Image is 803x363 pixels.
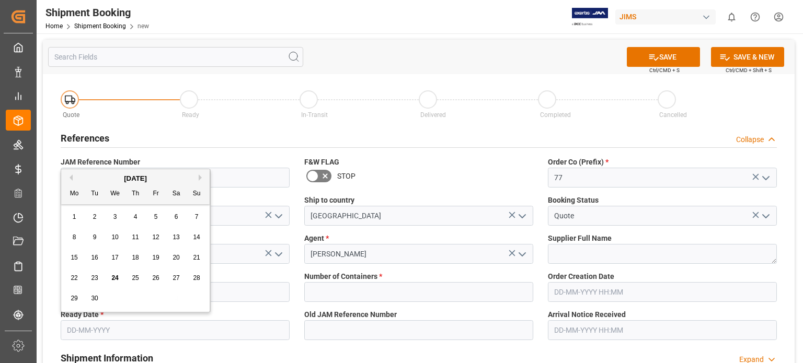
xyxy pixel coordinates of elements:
[132,254,139,261] span: 18
[548,320,777,340] input: DD-MM-YYYY HH:MM
[659,111,687,119] span: Cancelled
[68,251,81,264] div: Choose Monday, September 15th, 2025
[514,208,530,224] button: open menu
[182,111,199,119] span: Ready
[129,188,142,201] div: Th
[627,47,700,67] button: SAVE
[48,47,303,67] input: Search Fields
[173,274,179,282] span: 27
[649,66,680,74] span: Ctrl/CMD + S
[63,111,79,119] span: Quote
[726,66,772,74] span: Ctrl/CMD + Shift + S
[111,254,118,261] span: 17
[129,251,142,264] div: Choose Thursday, September 18th, 2025
[74,22,126,30] a: Shipment Booking
[170,231,183,244] div: Choose Saturday, September 13th, 2025
[109,251,122,264] div: Choose Wednesday, September 17th, 2025
[170,272,183,285] div: Choose Saturday, September 27th, 2025
[514,246,530,262] button: open menu
[540,111,571,119] span: Completed
[132,233,139,241] span: 11
[113,213,117,220] span: 3
[68,188,81,201] div: Mo
[88,188,101,201] div: Tu
[301,111,328,119] span: In-Transit
[64,207,207,309] div: month 2025-09
[720,5,743,29] button: show 0 new notifications
[304,309,397,320] span: Old JAM Reference Number
[73,213,76,220] span: 1
[109,188,122,201] div: We
[88,231,101,244] div: Choose Tuesday, September 9th, 2025
[193,233,200,241] span: 14
[88,251,101,264] div: Choose Tuesday, September 16th, 2025
[548,195,599,206] span: Booking Status
[93,233,97,241] span: 9
[420,111,446,119] span: Delivered
[91,274,98,282] span: 23
[170,251,183,264] div: Choose Saturday, September 20th, 2025
[572,8,608,26] img: Exertis%20JAM%20-%20Email%20Logo.jpg_1722504956.jpg
[68,231,81,244] div: Choose Monday, September 8th, 2025
[68,210,81,224] div: Choose Monday, September 1st, 2025
[190,231,203,244] div: Choose Sunday, September 14th, 2025
[129,210,142,224] div: Choose Thursday, September 4th, 2025
[615,9,716,25] div: JIMS
[304,195,354,206] span: Ship to country
[71,295,77,302] span: 29
[88,292,101,305] div: Choose Tuesday, September 30th, 2025
[152,233,159,241] span: 12
[88,272,101,285] div: Choose Tuesday, September 23rd, 2025
[61,131,109,145] h2: References
[68,272,81,285] div: Choose Monday, September 22nd, 2025
[173,254,179,261] span: 20
[615,7,720,27] button: JIMS
[170,210,183,224] div: Choose Saturday, September 6th, 2025
[548,282,777,302] input: DD-MM-YYYY HH:MM
[548,309,626,320] span: Arrival Notice Received
[132,274,139,282] span: 25
[73,233,76,241] span: 8
[304,271,382,282] span: Number of Containers
[61,157,140,168] span: JAM Reference Number
[193,254,200,261] span: 21
[758,208,773,224] button: open menu
[190,272,203,285] div: Choose Sunday, September 28th, 2025
[88,210,101,224] div: Choose Tuesday, September 2nd, 2025
[150,231,163,244] div: Choose Friday, September 12th, 2025
[743,5,767,29] button: Help Center
[190,188,203,201] div: Su
[71,254,77,261] span: 15
[109,231,122,244] div: Choose Wednesday, September 10th, 2025
[548,233,612,244] span: Supplier Full Name
[175,213,178,220] span: 6
[170,188,183,201] div: Sa
[193,274,200,282] span: 28
[173,233,179,241] span: 13
[150,188,163,201] div: Fr
[304,157,339,168] span: F&W FLAG
[711,47,784,67] button: SAVE & NEW
[61,320,290,340] input: DD-MM-YYYY
[68,292,81,305] div: Choose Monday, September 29th, 2025
[134,213,137,220] span: 4
[66,174,73,181] button: Previous Month
[154,213,158,220] span: 5
[548,157,609,168] span: Order Co (Prefix)
[71,274,77,282] span: 22
[199,174,205,181] button: Next Month
[548,271,614,282] span: Order Creation Date
[195,213,199,220] span: 7
[61,173,210,184] div: [DATE]
[129,231,142,244] div: Choose Thursday, September 11th, 2025
[270,208,286,224] button: open menu
[152,254,159,261] span: 19
[129,272,142,285] div: Choose Thursday, September 25th, 2025
[91,254,98,261] span: 16
[111,274,118,282] span: 24
[758,170,773,186] button: open menu
[91,295,98,302] span: 30
[337,171,355,182] span: STOP
[150,251,163,264] div: Choose Friday, September 19th, 2025
[150,210,163,224] div: Choose Friday, September 5th, 2025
